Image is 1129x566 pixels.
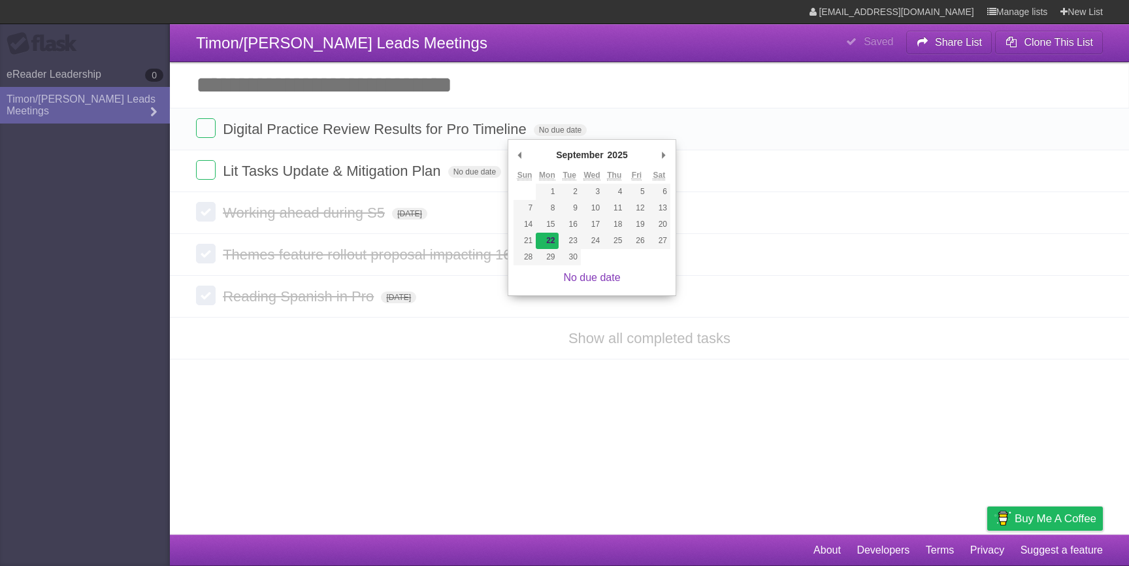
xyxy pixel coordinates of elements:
b: Share List [935,37,982,48]
button: 10 [581,200,603,216]
div: 2025 [606,145,630,165]
button: 5 [625,184,647,200]
button: 18 [603,216,625,233]
span: Working ahead during S5 [223,205,388,221]
button: 27 [648,233,670,249]
a: Privacy [970,538,1004,563]
button: 19 [625,216,647,233]
label: Done [196,202,216,222]
button: 15 [536,216,558,233]
abbr: Monday [539,171,555,180]
abbr: Saturday [653,171,665,180]
button: Share List [906,31,992,54]
b: Clone This List [1024,37,1093,48]
button: 29 [536,249,558,265]
button: 13 [648,200,670,216]
abbr: Thursday [607,171,621,180]
button: Clone This List [995,31,1103,54]
button: 21 [514,233,536,249]
button: 9 [559,200,581,216]
span: Themes feature rollout proposal impacting 16.6 and 16.7 [223,246,587,263]
label: Done [196,244,216,263]
span: [DATE] [392,208,427,220]
a: Buy me a coffee [987,507,1103,531]
a: Show all completed tasks [568,330,730,346]
span: Reading Spanish in Pro [223,288,377,305]
span: No due date [534,124,587,136]
button: 14 [514,216,536,233]
span: [DATE] [381,291,416,303]
a: Developers [857,538,909,563]
b: Saved [864,36,893,47]
abbr: Friday [632,171,642,180]
div: Flask [7,32,85,56]
b: 0 [145,69,163,82]
div: September [554,145,605,165]
span: Timon/[PERSON_NAME] Leads Meetings [196,34,487,52]
span: Digital Practice Review Results for Pro Timeline [223,121,530,137]
button: 6 [648,184,670,200]
button: 30 [559,249,581,265]
button: 2 [559,184,581,200]
button: 26 [625,233,647,249]
button: 11 [603,200,625,216]
button: 28 [514,249,536,265]
button: 25 [603,233,625,249]
button: 20 [648,216,670,233]
button: 1 [536,184,558,200]
button: 16 [559,216,581,233]
label: Done [196,118,216,138]
button: 23 [559,233,581,249]
a: No due date [563,272,620,283]
button: 22 [536,233,558,249]
button: 17 [581,216,603,233]
img: Buy me a coffee [994,507,1011,529]
button: 7 [514,200,536,216]
button: 3 [581,184,603,200]
label: Done [196,286,216,305]
button: Previous Month [514,145,527,165]
button: 24 [581,233,603,249]
a: About [813,538,841,563]
button: 8 [536,200,558,216]
button: 12 [625,200,647,216]
a: Suggest a feature [1021,538,1103,563]
button: Next Month [657,145,670,165]
a: Terms [926,538,955,563]
label: Done [196,160,216,180]
span: Lit Tasks Update & Mitigation Plan [223,163,444,179]
button: 4 [603,184,625,200]
span: Buy me a coffee [1015,507,1096,530]
abbr: Tuesday [563,171,576,180]
abbr: Sunday [517,171,532,180]
abbr: Wednesday [583,171,600,180]
span: No due date [448,166,501,178]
